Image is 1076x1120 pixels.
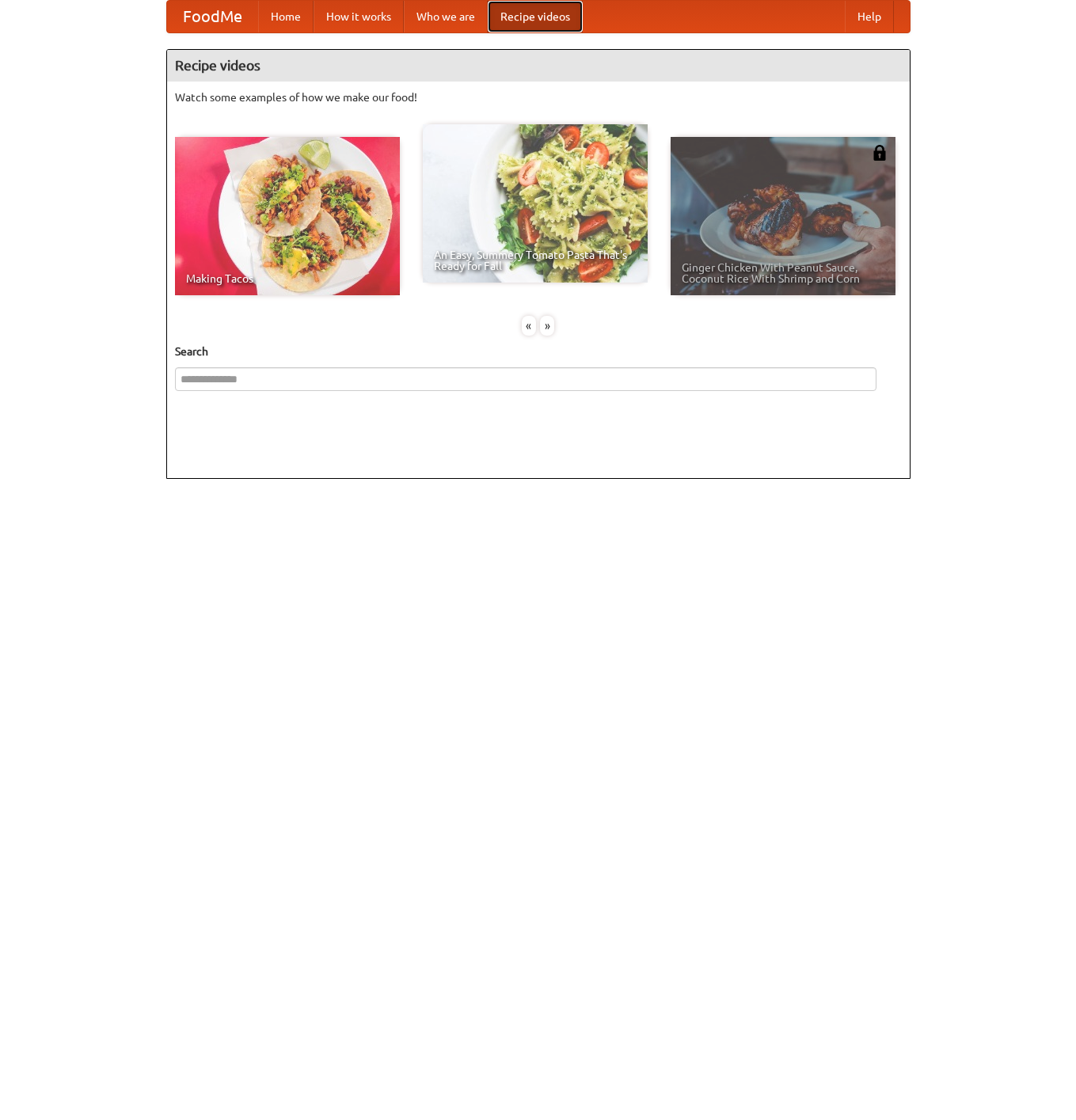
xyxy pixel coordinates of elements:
a: An Easy, Summery Tomato Pasta That's Ready for Fall [423,124,648,283]
img: 483408.png [872,145,888,161]
a: How it works [314,1,404,32]
div: « [522,316,536,336]
a: Recipe videos [488,1,583,32]
p: Watch some examples of how we make our food! [175,89,902,105]
a: Making Tacos [175,137,400,295]
span: Making Tacos [186,273,389,284]
div: » [540,316,554,336]
span: An Easy, Summery Tomato Pasta That's Ready for Fall [434,249,637,271]
a: Home [258,1,314,32]
h5: Search [175,344,902,359]
a: Help [845,1,894,32]
a: Who we are [404,1,488,32]
h4: Recipe videos [167,50,910,82]
a: FoodMe [167,1,258,32]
